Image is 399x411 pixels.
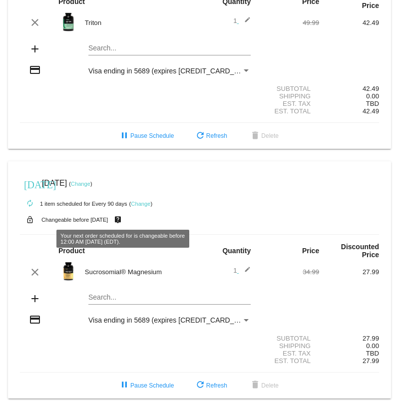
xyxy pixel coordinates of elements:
[20,201,127,207] small: 1 item scheduled for Every 90 days
[259,268,319,276] div: 34.99
[259,19,319,26] div: 49.99
[241,127,287,145] button: Delete
[302,247,319,255] strong: Price
[186,377,235,395] button: Refresh
[319,19,379,26] div: 42.49
[24,213,36,226] mat-icon: lock_open
[259,107,319,115] div: Est. Total
[129,201,153,207] small: ( )
[88,316,256,324] span: Visa ending in 5689 (expires [CREDIT_CARD_DATA])
[249,132,279,139] span: Delete
[58,12,78,32] img: Image-1-Carousel-Triton-Transp.png
[80,268,200,276] div: Sucrosomial® Magnesium
[366,350,379,357] span: TBD
[88,294,251,302] input: Search...
[241,377,287,395] button: Delete
[222,247,251,255] strong: Quantity
[259,342,319,350] div: Shipping
[239,16,251,28] mat-icon: edit
[249,130,261,142] mat-icon: delete
[259,357,319,365] div: Est. Total
[71,181,90,187] a: Change
[88,67,251,75] mat-select: Payment Method
[88,44,251,52] input: Search...
[112,213,124,226] mat-icon: live_help
[29,43,41,55] mat-icon: add
[259,92,319,100] div: Shipping
[194,132,227,139] span: Refresh
[24,198,36,210] mat-icon: autorenew
[319,85,379,92] div: 42.49
[29,16,41,28] mat-icon: clear
[363,357,379,365] span: 27.99
[69,181,92,187] small: ( )
[29,314,41,326] mat-icon: credit_card
[80,19,200,26] div: Triton
[29,293,41,305] mat-icon: add
[233,267,251,274] span: 1
[118,382,174,389] span: Pause Schedule
[259,350,319,357] div: Est. Tax
[341,243,379,259] strong: Discounted Price
[110,127,182,145] button: Pause Schedule
[239,266,251,278] mat-icon: edit
[24,178,36,190] mat-icon: [DATE]
[363,107,379,115] span: 42.49
[186,127,235,145] button: Refresh
[259,100,319,107] div: Est. Tax
[249,380,261,392] mat-icon: delete
[41,217,108,223] small: Changeable before [DATE]
[29,266,41,278] mat-icon: clear
[110,377,182,395] button: Pause Schedule
[88,316,251,324] mat-select: Payment Method
[319,268,379,276] div: 27.99
[194,380,206,392] mat-icon: refresh
[319,335,379,342] div: 27.99
[131,201,150,207] a: Change
[366,100,379,107] span: TBD
[259,335,319,342] div: Subtotal
[366,342,379,350] span: 0.00
[233,17,251,24] span: 1
[118,380,130,392] mat-icon: pause
[118,130,130,142] mat-icon: pause
[249,382,279,389] span: Delete
[366,92,379,100] span: 0.00
[194,130,206,142] mat-icon: refresh
[58,247,85,255] strong: Product
[29,64,41,76] mat-icon: credit_card
[58,261,78,281] img: magnesium-carousel-1.png
[88,67,256,75] span: Visa ending in 5689 (expires [CREDIT_CARD_DATA])
[194,382,227,389] span: Refresh
[118,132,174,139] span: Pause Schedule
[259,85,319,92] div: Subtotal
